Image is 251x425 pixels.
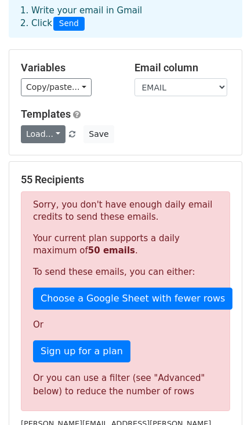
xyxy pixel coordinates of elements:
[33,233,218,257] p: Your current plan supports a daily maximum of .
[21,125,66,143] a: Load...
[21,61,117,74] h5: Variables
[21,173,230,186] h5: 55 Recipients
[193,369,251,425] iframe: Chat Widget
[21,78,92,96] a: Copy/paste...
[53,17,85,31] span: Send
[33,266,218,278] p: To send these emails, you can either:
[12,4,239,31] div: 1. Write your email in Gmail 2. Click
[33,288,232,310] a: Choose a Google Sheet with fewer rows
[33,340,130,362] a: Sign up for a plan
[83,125,114,143] button: Save
[33,199,218,223] p: Sorry, you don't have enough daily email credits to send these emails.
[33,372,218,398] div: Or you can use a filter (see "Advanced" below) to reduce the number of rows
[21,108,71,120] a: Templates
[134,61,231,74] h5: Email column
[33,319,218,331] p: Or
[88,245,135,256] strong: 50 emails
[193,369,251,425] div: Widget de chat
